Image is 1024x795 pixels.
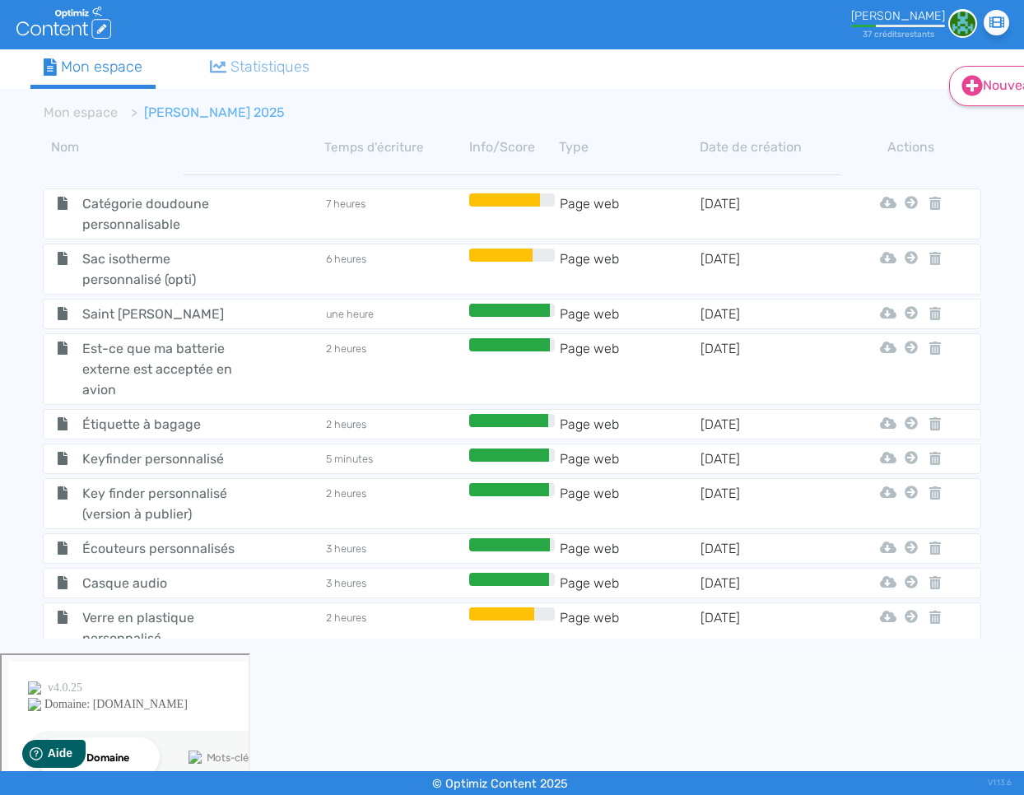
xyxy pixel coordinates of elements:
td: 3 heures [324,573,465,593]
td: Page web [559,304,700,324]
div: Mon espace [44,56,142,78]
td: Page web [559,573,700,593]
img: 1e30b6080cd60945577255910d948632 [948,9,977,38]
span: Casque audio [70,573,255,593]
td: [DATE] [700,573,840,593]
td: Page web [559,249,700,290]
nav: breadcrumb [30,93,854,132]
td: 2 heures [324,483,465,524]
th: Nom [43,137,324,157]
div: Domaine [85,97,127,108]
div: Domaine: [DOMAIN_NAME] [43,43,186,56]
a: Statistiques [197,49,323,85]
td: Page web [559,338,700,400]
td: Page web [559,483,700,524]
td: Page web [559,193,700,235]
th: Temps d'écriture [324,137,465,157]
span: Key finder personnalisé (version à publier) [70,483,255,524]
td: [DATE] [700,414,840,435]
span: Est-ce que ma batterie externe est acceptée en avion [70,338,255,400]
span: Écouteurs personnalisés [70,538,255,559]
div: V1.13.6 [988,771,1012,795]
th: Type [559,137,700,157]
td: 2 heures [324,607,465,649]
img: tab_keywords_by_traffic_grey.svg [187,95,200,109]
td: [DATE] [700,483,840,524]
td: 2 heures [324,414,465,435]
td: [DATE] [700,249,840,290]
span: Keyfinder personnalisé [70,449,255,469]
td: [DATE] [700,193,840,235]
span: Sac isotherme personnalisé (opti) [70,249,255,290]
span: s [930,29,934,40]
small: © Optimiz Content 2025 [432,777,568,791]
td: [DATE] [700,304,840,324]
li: [PERSON_NAME] 2025 [118,103,285,123]
a: Mon espace [44,105,118,120]
span: Étiquette à bagage [70,414,255,435]
div: Statistiques [210,56,310,78]
img: tab_domain_overview_orange.svg [67,95,80,109]
th: Actions [901,137,922,157]
div: v 4.0.25 [46,26,81,40]
th: Date de création [700,137,840,157]
a: Mon espace [30,49,156,89]
span: Verre en plastique personnalisé [70,607,255,649]
td: [DATE] [700,449,840,469]
span: s [897,29,901,40]
td: une heure [324,304,465,324]
div: Mots-clés [205,97,252,108]
th: Info/Score [465,137,559,157]
td: Page web [559,414,700,435]
td: 7 heures [324,193,465,235]
td: 5 minutes [324,449,465,469]
td: Page web [559,607,700,649]
td: [DATE] [700,338,840,400]
span: Saint [PERSON_NAME] [70,304,255,324]
td: 2 heures [324,338,465,400]
img: logo_orange.svg [26,26,40,40]
td: Page web [559,538,700,559]
td: 6 heures [324,249,465,290]
span: Catégorie doudoune personnalisable [70,193,255,235]
td: [DATE] [700,607,840,649]
div: [PERSON_NAME] [851,9,945,23]
small: 37 crédit restant [863,29,934,40]
td: Page web [559,449,700,469]
img: website_grey.svg [26,43,40,56]
td: [DATE] [700,538,840,559]
td: 3 heures [324,538,465,559]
